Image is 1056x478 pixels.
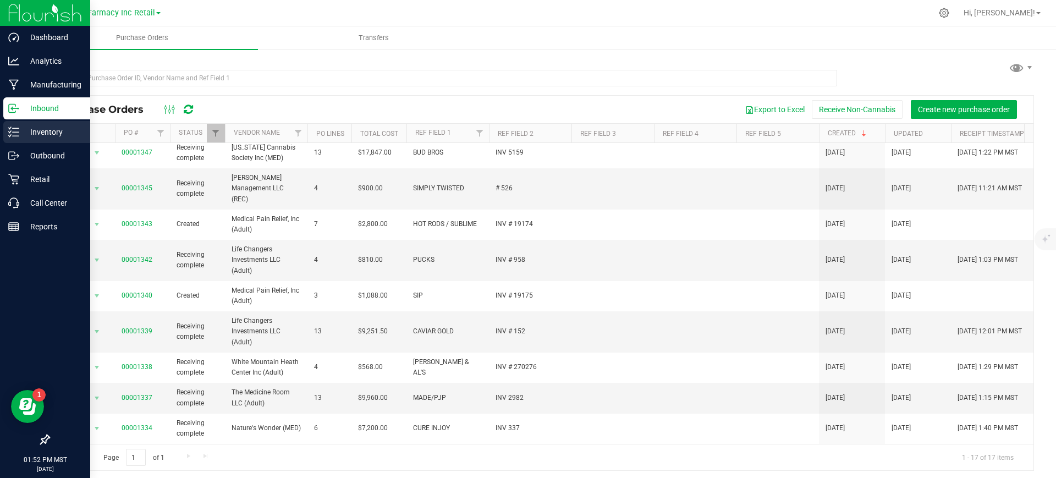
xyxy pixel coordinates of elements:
a: 00001342 [122,256,152,263]
a: 00001345 [122,184,152,192]
span: [DATE] [892,290,911,301]
a: 00001338 [122,363,152,371]
span: [DATE] [892,393,911,403]
span: Receiving complete [177,321,218,342]
a: 00001339 [122,327,152,335]
span: [DATE] 1:15 PM MST [958,393,1018,403]
span: [DATE] [892,326,911,337]
span: Life Changers Investments LLC (Adult) [232,316,301,348]
a: Updated [894,130,923,138]
span: [DATE] [892,423,911,433]
span: $1,088.00 [358,290,388,301]
span: 13 [314,326,345,337]
span: [DATE] [826,255,845,265]
span: Created [177,290,218,301]
span: [PERSON_NAME] & AL'S [413,357,482,378]
span: Receiving complete [177,357,218,378]
inline-svg: Analytics [8,56,19,67]
a: 00001343 [122,220,152,228]
inline-svg: Dashboard [8,32,19,43]
a: 00001340 [122,292,152,299]
span: [DATE] [826,219,845,229]
a: Filter [471,124,489,142]
p: Dashboard [19,31,85,44]
a: 00001347 [122,149,152,156]
p: Call Center [19,196,85,210]
span: Purchase Orders [101,33,183,43]
input: Search Purchase Order ID, Vendor Name and Ref Field 1 [48,70,837,86]
a: PO Lines [316,130,344,138]
p: Retail [19,173,85,186]
a: Vendor Name [234,129,280,136]
span: $900.00 [358,183,383,194]
span: 1 - 17 of 17 items [953,449,1022,465]
a: Ref Field 4 [663,130,698,138]
span: [DATE] 11:21 AM MST [958,183,1022,194]
span: INV # 19175 [496,290,565,301]
span: [DATE] 1:29 PM MST [958,362,1018,372]
span: SIMPLY TWISTED [413,183,482,194]
a: 00001337 [122,394,152,402]
span: select [90,360,104,375]
p: [DATE] [5,465,85,473]
span: Life Changers Investments LLC (Adult) [232,244,301,276]
a: Ref Field 2 [498,130,533,138]
inline-svg: Manufacturing [8,79,19,90]
span: INV 337 [496,423,565,433]
a: Total Cost [360,130,398,138]
a: 00001334 [122,424,152,432]
span: BUD BROS [413,147,482,158]
span: 13 [314,147,345,158]
span: [DATE] [826,326,845,337]
span: $7,200.00 [358,423,388,433]
span: 4 [314,183,345,194]
a: Filter [289,124,307,142]
span: [DATE] [826,290,845,301]
span: Purchase Orders [57,103,155,116]
a: Receipt Timestamp [960,130,1024,138]
span: Receiving complete [177,142,218,163]
span: $810.00 [358,255,383,265]
a: Status [179,129,202,136]
span: [DATE] [892,147,911,158]
span: $9,960.00 [358,393,388,403]
span: [DATE] 12:01 PM MST [958,326,1022,337]
button: Create new purchase order [911,100,1017,119]
inline-svg: Call Center [8,197,19,208]
span: select [90,421,104,436]
p: Inventory [19,125,85,139]
inline-svg: Inbound [8,103,19,114]
span: select [90,391,104,406]
a: Filter [207,124,225,142]
a: Purchase Orders [26,26,258,50]
span: White Mountain Heath Center Inc (Adult) [232,357,301,378]
span: $2,800.00 [358,219,388,229]
span: CAVIAR GOLD [413,326,482,337]
span: CURE INJOY [413,423,482,433]
span: 6 [314,423,345,433]
a: Filter [152,124,170,142]
inline-svg: Retail [8,174,19,185]
span: select [90,217,104,232]
inline-svg: Inventory [8,127,19,138]
a: Transfers [258,26,490,50]
a: Ref Field 5 [745,130,781,138]
span: [DATE] [826,147,845,158]
span: [PERSON_NAME] Management LLC (REC) [232,173,301,205]
p: Manufacturing [19,78,85,91]
span: INV # 270276 [496,362,565,372]
p: Analytics [19,54,85,68]
span: The Medicine Room LLC (Adult) [232,387,301,408]
span: $568.00 [358,362,383,372]
span: select [90,252,104,268]
span: [DATE] 1:03 PM MST [958,255,1018,265]
a: Ref Field 3 [580,130,616,138]
inline-svg: Outbound [8,150,19,161]
span: INV # 19174 [496,219,565,229]
span: [DATE] [826,423,845,433]
span: [US_STATE] Cannabis Society Inc (MED) [232,142,301,163]
span: Receiving complete [177,387,218,408]
span: [DATE] [892,362,911,372]
span: Receiving complete [177,418,218,439]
